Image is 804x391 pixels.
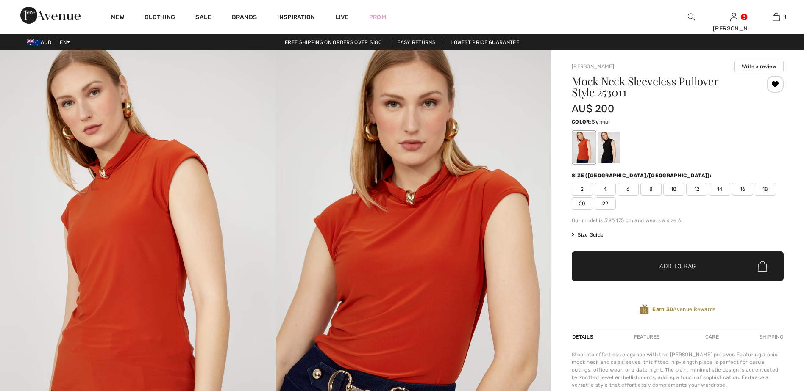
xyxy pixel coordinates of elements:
a: New [111,14,124,22]
a: Clothing [145,14,175,22]
span: 1 [784,13,786,21]
span: 6 [618,183,639,195]
div: [PERSON_NAME] [713,24,754,33]
img: Australian Dollar [27,39,41,46]
strong: Earn 30 [652,306,673,312]
span: Sienna [592,119,609,125]
a: Free shipping on orders over $180 [278,39,389,45]
div: Features [627,329,667,344]
img: My Info [730,12,737,22]
button: Add to Bag [572,251,784,281]
span: 16 [732,183,753,195]
img: 1ère Avenue [20,7,81,24]
img: search the website [688,12,695,22]
a: Sale [195,14,211,22]
a: Live [336,13,349,22]
span: 18 [755,183,776,195]
a: Lowest Price Guarantee [444,39,526,45]
span: 10 [663,183,684,195]
span: 20 [572,197,593,210]
span: AU$ 200 [572,103,614,115]
div: Our model is 5'9"/175 cm and wears a size 6. [572,217,784,224]
a: Brands [232,14,257,22]
span: 14 [709,183,730,195]
span: AUD [27,39,55,45]
span: 8 [640,183,662,195]
span: Color: [572,119,592,125]
div: Details [572,329,595,344]
div: Black [598,132,620,163]
a: Easy Returns [390,39,442,45]
button: Write a review [734,61,784,72]
span: Avenue Rewards [652,306,715,313]
div: Care [698,329,726,344]
a: Sign In [730,13,737,21]
img: Avenue Rewards [640,304,649,315]
a: 1 [755,12,797,22]
span: 4 [595,183,616,195]
img: Bag.svg [758,261,767,272]
a: Prom [369,13,386,22]
div: Size ([GEOGRAPHIC_DATA]/[GEOGRAPHIC_DATA]): [572,172,713,179]
span: Inspiration [277,14,315,22]
span: 2 [572,183,593,195]
span: 12 [686,183,707,195]
span: Add to Bag [659,262,696,271]
a: [PERSON_NAME] [572,63,614,69]
div: Sienna [573,132,595,163]
span: 22 [595,197,616,210]
h1: Mock Neck Sleeveless Pullover Style 253011 [572,76,748,98]
span: Size Guide [572,231,604,239]
img: My Bag [773,12,780,22]
div: Step into effortless elegance with this [PERSON_NAME] pullover. Featuring a chic mock neck and ca... [572,351,784,389]
span: EN [60,39,70,45]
